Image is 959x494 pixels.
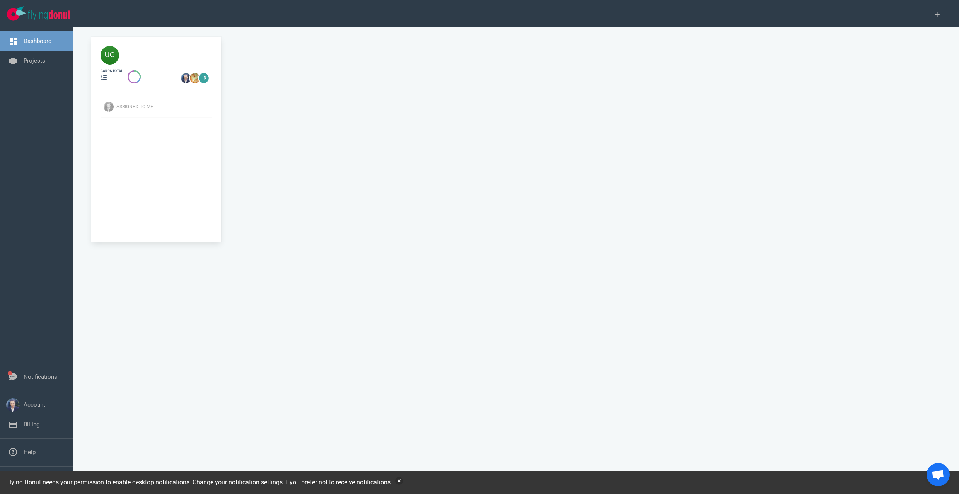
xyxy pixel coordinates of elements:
img: 26 [181,73,191,83]
img: Avatar [104,102,114,112]
a: Billing [24,421,39,428]
a: Notifications [24,373,57,380]
div: cards total [101,68,123,73]
img: 40 [101,46,119,65]
span: . Change your if you prefer not to receive notifications. [189,479,392,486]
a: Dashboard [24,37,51,44]
img: Flying Donut text logo [28,10,70,20]
span: Flying Donut needs your permission to [6,479,189,486]
text: +3 [202,76,206,80]
a: notification settings [229,479,283,486]
a: Help [24,449,36,456]
a: Account [24,401,45,408]
a: Open chat [927,463,950,486]
a: enable desktop notifications [113,479,189,486]
div: Assigned To Me [116,103,217,110]
a: Projects [24,57,45,64]
img: 26 [190,73,200,83]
